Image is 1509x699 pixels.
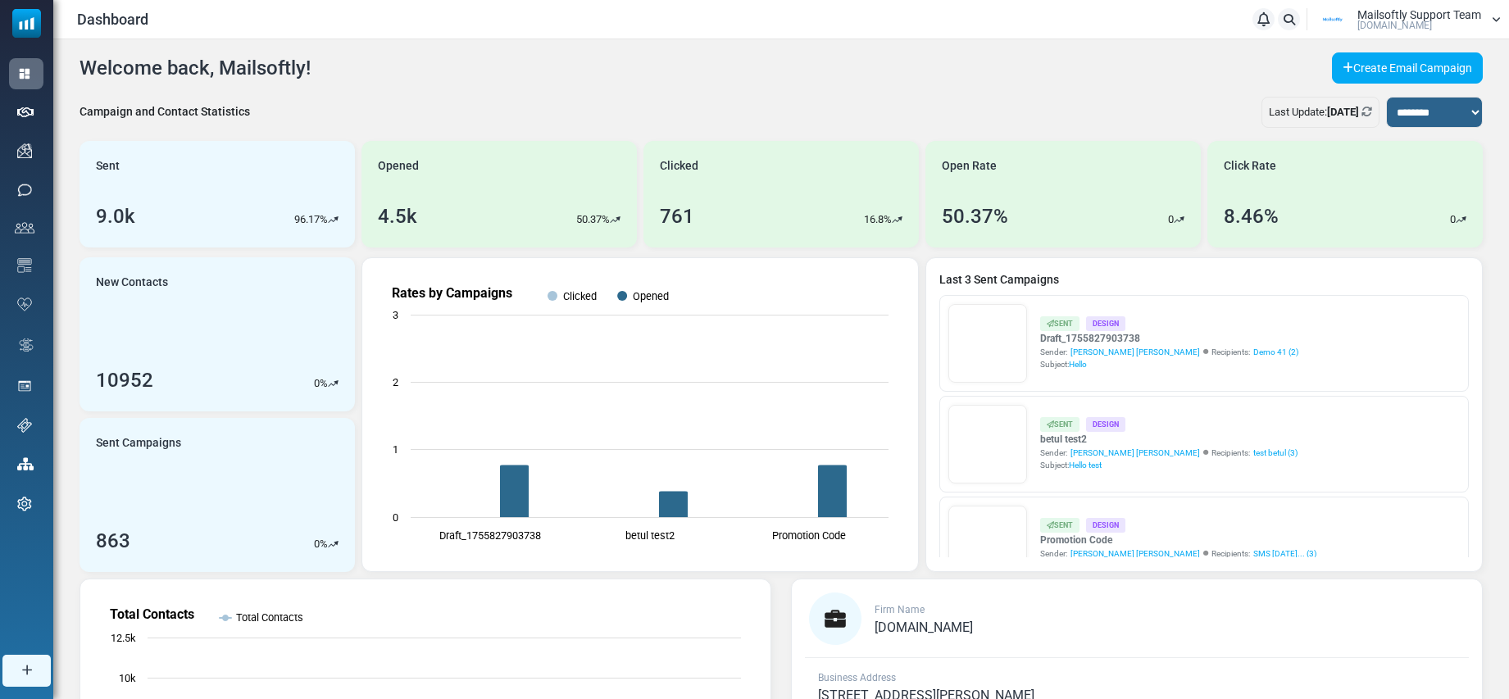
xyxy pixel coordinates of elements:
[633,290,669,302] text: Opened
[314,536,320,552] p: 0
[80,257,355,411] a: New Contacts 10952 0%
[942,202,1008,231] div: 50.37%
[1040,459,1298,471] div: Subject:
[17,336,35,355] img: workflow.svg
[1086,518,1125,532] div: Design
[17,258,32,273] img: email-templates-icon.svg
[15,222,34,234] img: contacts-icon.svg
[439,529,541,542] text: Draft_1755827903738
[17,297,32,311] img: domain-health-icon.svg
[1040,417,1079,431] div: Sent
[625,529,675,542] text: betul test2
[1040,547,1316,560] div: Sender: Recipients:
[314,536,339,552] div: %
[1224,202,1279,231] div: 8.46%
[96,434,181,452] span: Sent Campaigns
[96,274,168,291] span: New Contacts
[393,443,398,456] text: 1
[294,211,328,228] p: 96.17%
[1253,447,1298,459] a: test betul (3)
[378,157,419,175] span: Opened
[1357,9,1481,20] span: Mailsoftly Support Team
[1070,547,1200,560] span: [PERSON_NAME] [PERSON_NAME]
[875,604,925,615] span: Firm Name
[96,202,135,231] div: 9.0k
[393,309,398,321] text: 3
[12,9,41,38] img: mailsoftly_icon_blue_white.svg
[942,157,997,175] span: Open Rate
[375,271,905,558] svg: Rates by Campaigns
[1086,417,1125,431] div: Design
[1450,211,1456,228] p: 0
[96,157,120,175] span: Sent
[1168,211,1174,228] p: 0
[1253,547,1316,560] a: SMS [DATE]... (3)
[17,379,32,393] img: landing_pages.svg
[17,497,32,511] img: settings-icon.svg
[563,290,597,302] text: Clicked
[1070,346,1200,358] span: [PERSON_NAME] [PERSON_NAME]
[939,271,1469,288] a: Last 3 Sent Campaigns
[1040,331,1298,346] a: Draft_1755827903738
[1069,461,1102,470] span: Hello test
[392,285,512,301] text: Rates by Campaigns
[576,211,610,228] p: 50.37%
[1332,52,1483,84] a: Create Email Campaign
[1040,346,1298,358] div: Sender: Recipients:
[236,611,303,624] text: Total Contacts
[660,202,694,231] div: 761
[1040,432,1298,447] a: betul test2
[17,183,32,197] img: sms-icon.png
[1312,7,1353,32] img: User Logo
[1040,533,1316,547] a: Promotion Code
[818,672,896,683] span: Business Address
[17,143,32,158] img: campaigns-icon.png
[1357,20,1432,30] span: [DOMAIN_NAME]
[1327,106,1359,118] b: [DATE]
[1361,106,1372,118] a: Refresh Stats
[96,365,153,395] div: 10952
[393,376,398,388] text: 2
[17,66,32,81] img: dashboard-icon-active.svg
[80,103,250,120] div: Campaign and Contact Statistics
[314,375,320,392] p: 0
[1040,447,1298,459] div: Sender: Recipients:
[111,632,136,644] text: 12.5k
[1261,97,1379,128] div: Last Update:
[96,526,130,556] div: 863
[772,529,846,542] text: Promotion Code
[393,511,398,524] text: 0
[119,672,136,684] text: 10k
[1040,316,1079,330] div: Sent
[314,375,339,392] div: %
[875,620,973,635] span: [DOMAIN_NAME]
[17,418,32,433] img: support-icon.svg
[1069,360,1087,369] span: Hello
[1312,7,1501,32] a: User Logo Mailsoftly Support Team [DOMAIN_NAME]
[864,211,892,228] p: 16.8%
[378,202,417,231] div: 4.5k
[80,57,311,80] h4: Welcome back, Mailsoftly!
[1040,358,1298,370] div: Subject:
[660,157,698,175] span: Clicked
[1086,316,1125,330] div: Design
[1040,518,1079,532] div: Sent
[1070,447,1200,459] span: [PERSON_NAME] [PERSON_NAME]
[77,8,148,30] span: Dashboard
[110,606,194,622] text: Total Contacts
[1224,157,1276,175] span: Click Rate
[875,621,973,634] a: [DOMAIN_NAME]
[1253,346,1298,358] a: Demo 41 (2)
